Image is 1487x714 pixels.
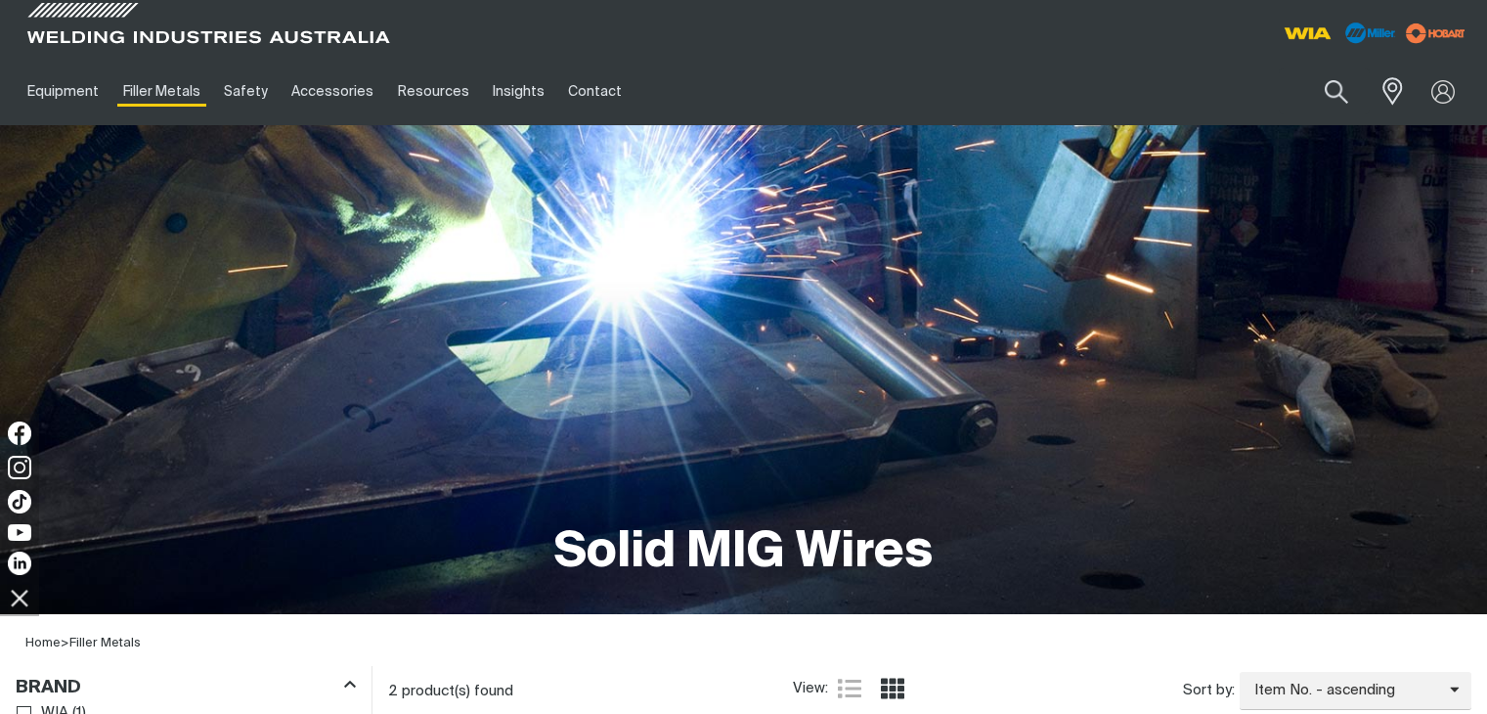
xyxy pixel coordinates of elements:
[556,58,634,125] a: Contact
[25,637,61,649] a: Home
[402,684,513,698] span: product(s) found
[3,581,36,614] img: hide socials
[8,552,31,575] img: LinkedIn
[8,490,31,513] img: TikTok
[69,637,141,649] a: Filler Metals
[1183,680,1235,702] span: Sort by:
[793,678,828,700] span: View:
[838,677,861,700] a: List view
[554,521,933,585] h1: Solid MIG Wires
[1279,68,1370,114] input: Product name or item number...
[1303,68,1370,114] button: Search products
[1240,680,1450,702] span: Item No. - ascending
[61,637,69,649] span: >
[8,422,31,445] img: Facebook
[16,677,81,699] h3: Brand
[16,58,1108,125] nav: Main
[8,456,31,479] img: Instagram
[16,58,110,125] a: Equipment
[110,58,211,125] a: Filler Metals
[388,682,793,701] div: 2
[386,58,481,125] a: Resources
[212,58,280,125] a: Safety
[280,58,385,125] a: Accessories
[481,58,556,125] a: Insights
[16,673,356,699] div: Brand
[8,524,31,541] img: YouTube
[1400,19,1471,48] img: miller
